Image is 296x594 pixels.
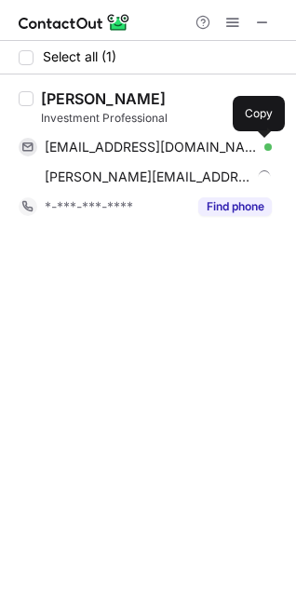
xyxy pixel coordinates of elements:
button: Reveal Button [198,197,272,216]
span: [PERSON_NAME][EMAIL_ADDRESS][PERSON_NAME][DOMAIN_NAME] [45,169,251,185]
span: Select all (1) [43,49,116,64]
img: ContactOut v5.3.10 [19,11,130,34]
span: [EMAIL_ADDRESS][DOMAIN_NAME] [45,139,258,155]
div: Investment Professional [41,110,285,127]
div: [PERSON_NAME] [41,89,166,108]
